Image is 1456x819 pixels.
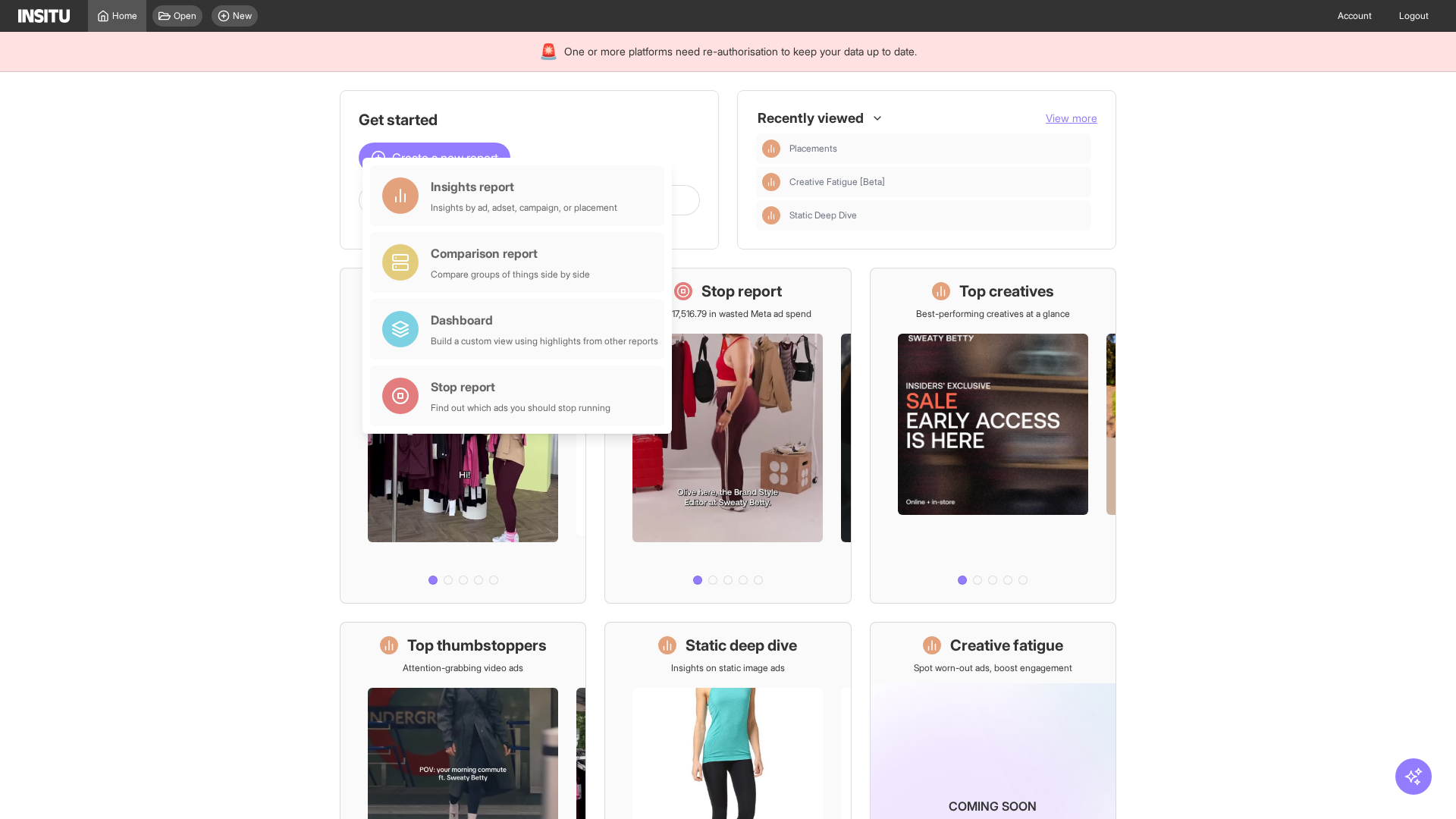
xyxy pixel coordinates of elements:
h1: Stop report [701,281,782,302]
span: Home [112,10,137,22]
p: Best-performing creatives at a glance [916,308,1070,320]
div: Insights [762,173,780,191]
span: Static Deep Dive [789,209,857,221]
div: Dashboard [431,311,658,329]
img: Logo [18,9,70,23]
button: View more [1046,111,1097,126]
h1: Get started [359,109,700,130]
span: Open [174,10,196,22]
a: What's live nowSee all active ads instantly [340,268,586,604]
p: Attention-grabbing video ads [403,662,523,674]
span: Placements [789,143,1085,155]
span: Creative Fatigue [Beta] [789,176,885,188]
a: Top creativesBest-performing creatives at a glance [870,268,1116,604]
a: Stop reportSave £17,516.79 in wasted Meta ad spend [604,268,851,604]
div: Compare groups of things side by side [431,268,590,281]
span: Creative Fatigue [Beta] [789,176,1085,188]
h1: Top thumbstoppers [407,635,547,656]
div: Find out which ads you should stop running [431,402,610,414]
span: Create a new report [392,149,498,167]
span: Placements [789,143,837,155]
div: Build a custom view using highlights from other reports [431,335,658,347]
div: Insights [762,206,780,224]
div: Insights [762,140,780,158]
div: Comparison report [431,244,590,262]
p: Insights on static image ads [671,662,785,674]
p: Save £17,516.79 in wasted Meta ad spend [645,308,811,320]
span: One or more platforms need re-authorisation to keep your data up to date. [564,44,917,59]
h1: Top creatives [959,281,1054,302]
div: Insights by ad, adset, campaign, or placement [431,202,617,214]
h1: Static deep dive [686,635,797,656]
span: New [233,10,252,22]
span: View more [1046,111,1097,124]
div: Insights report [431,177,617,196]
span: Static Deep Dive [789,209,1085,221]
div: Stop report [431,378,610,396]
button: Create a new report [359,143,510,173]
div: 🚨 [539,41,558,62]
